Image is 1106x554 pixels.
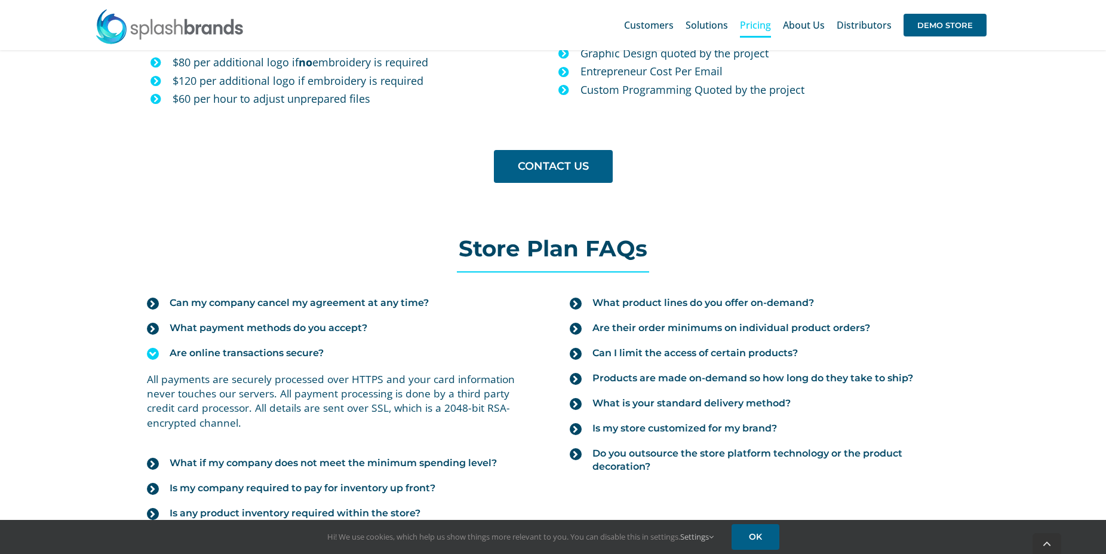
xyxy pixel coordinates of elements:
a: Is any product inventory required within the store? [147,501,536,526]
a: OK [732,524,779,550]
a: What if my company does not meet the minimum spending level? [147,451,536,476]
a: Do you outsource the store platform technology or the product decoration? [570,441,959,479]
span: What product lines do you offer on-demand? [592,296,814,310]
span: Are online transactions secure? [170,347,324,360]
span: DEMO STORE [904,14,987,36]
p: Custom Programming Quoted by the project [580,81,971,99]
a: Products are made on-demand so how long do they take to ship? [570,366,959,391]
span: What payment methods do you accept? [170,322,367,335]
p: $60 per hour to adjust unprepared files [173,90,545,108]
img: SplashBrands.com Logo [95,8,244,44]
span: Is my company required to pay for inventory up front? [170,482,435,495]
span: Solutions [686,20,728,30]
a: Customers [624,6,674,44]
h2: Store Plan FAQs [135,237,971,261]
a: Pricing [740,6,771,44]
span: Can my company cancel my agreement at any time? [170,296,429,310]
a: Can my company cancel my agreement at any time? [147,290,536,316]
span: Distributors [837,20,892,30]
p: $120 per additional logo if embroidery is required [173,72,545,90]
span: Do you outsource the store platform technology or the product decoration? [592,447,959,473]
nav: Main Menu Sticky [624,6,987,44]
a: CONTACT US [494,150,613,183]
span: Customers [624,20,674,30]
p: Graphic Design quoted by the project [580,44,971,63]
span: What is your standard delivery method? [592,397,791,410]
a: What is your standard delivery method? [570,391,959,416]
p: All payments are securely processed over HTTPS and your card information never touches our server... [147,372,536,430]
span: Is my store customized for my brand? [592,422,777,435]
span: Is any product inventory required within the store? [170,507,420,520]
a: Distributors [837,6,892,44]
a: Can I limit the access of certain products? [570,341,959,366]
a: Settings [680,531,714,542]
a: Is my store customized for my brand? [570,416,959,441]
span: Can I limit the access of certain products? [592,347,798,360]
p: Entrepreneur Cost Per Email [580,62,971,81]
a: What product lines do you offer on-demand? [570,290,959,316]
span: Are their order minimums on individual product orders? [592,322,870,335]
a: Is my company required to pay for inventory up front? [147,476,536,501]
span: About Us [783,20,825,30]
span: What if my company does not meet the minimum spending level? [170,457,497,470]
a: DEMO STORE [904,6,987,44]
a: Are online transactions secure? [147,341,536,366]
span: CONTACT US [518,160,589,173]
p: $80 per additional logo if embroidery is required [173,53,545,72]
a: What payment methods do you accept? [147,316,536,341]
span: Pricing [740,20,771,30]
b: no [299,55,312,69]
span: Products are made on-demand so how long do they take to ship? [592,372,913,385]
span: Hi! We use cookies, which help us show things more relevant to you. You can disable this in setti... [327,531,714,542]
a: Are their order minimums on individual product orders? [570,316,959,341]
